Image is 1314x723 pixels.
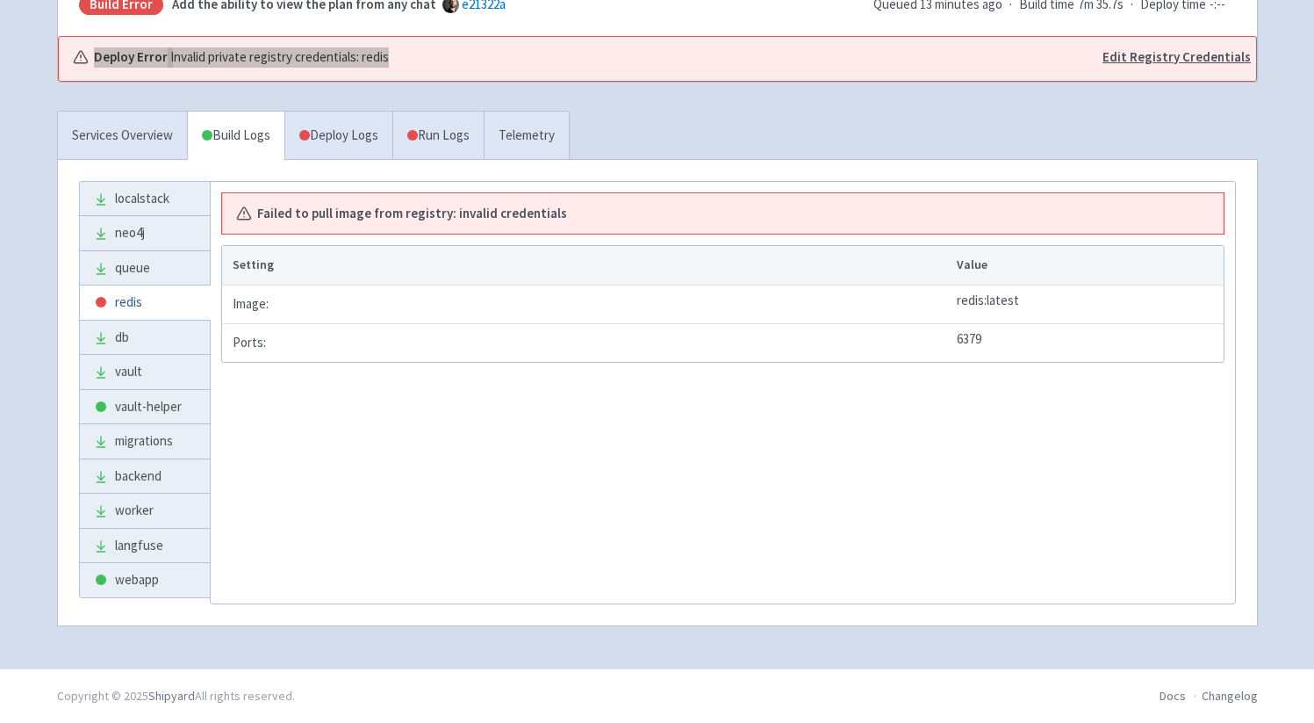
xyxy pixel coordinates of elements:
a: redis [80,286,210,320]
td: 6379 [951,323,1223,362]
span: Invalid private registry credentials: redis [170,47,389,68]
a: Services Overview [58,112,187,160]
a: queue [80,251,210,286]
b: Failed to pull image from registry: invalid credentials [257,204,567,224]
a: Shipyard [148,688,195,704]
a: webapp [80,563,210,597]
a: Run Logs [392,112,484,160]
a: db [80,321,210,355]
td: Image: [222,285,951,323]
b: Deploy Error [94,47,168,68]
a: Build Logs [188,112,284,160]
a: Edit Registry Credentials [1102,47,1251,68]
a: neo4j [80,216,210,250]
td: redis:latest [951,285,1223,323]
th: Setting [222,246,951,285]
a: Docs [1160,688,1186,704]
th: Value [951,246,1223,285]
a: vault [80,355,210,389]
a: backend [80,459,210,494]
a: langfuse [80,529,210,563]
a: localstack [80,182,210,216]
a: Telemetry [484,112,569,160]
a: worker [80,494,210,528]
div: Copyright © 2025 All rights reserved. [57,687,295,705]
td: Ports: [222,323,951,362]
a: Deploy Logs [284,112,392,160]
a: Changelog [1202,688,1258,704]
a: vault-helper [80,390,210,424]
a: migrations [80,424,210,459]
